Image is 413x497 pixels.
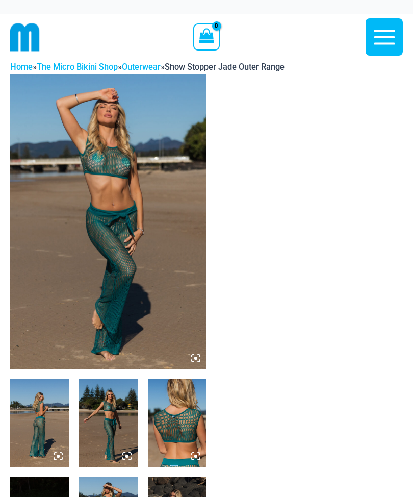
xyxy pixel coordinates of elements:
span: » » » [10,62,285,72]
a: Home [10,62,33,72]
img: Show Stopper Jade 366 Top 5007 pants [10,379,69,467]
img: Show Stopper Jade 366 Top 5007 pants [79,379,138,467]
img: cropped mm emblem [10,22,40,52]
img: Show Stopper Jade 366 Top 5007 pants [148,379,206,467]
a: The Micro Bikini Shop [37,62,118,72]
a: View Shopping Cart, empty [193,23,219,50]
a: Outerwear [122,62,161,72]
img: Show Stopper Jade 366 Top 5007 pants [10,74,206,369]
span: Show Stopper Jade Outer Range [165,62,285,72]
